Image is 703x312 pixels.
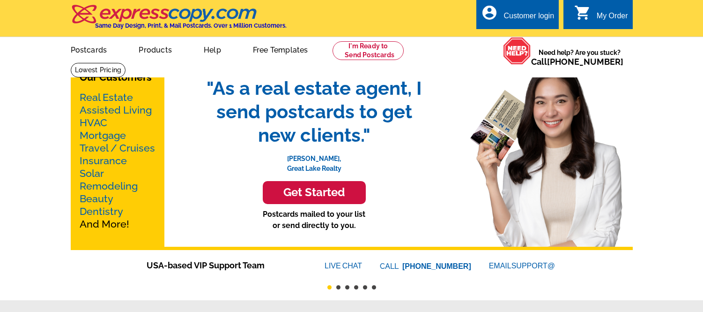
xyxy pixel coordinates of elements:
[372,285,376,289] button: 6 of 6
[363,285,367,289] button: 5 of 6
[80,91,133,103] a: Real Estate
[197,76,431,147] span: "As a real estate agent, I send postcards to get new clients."
[80,193,113,205] a: Beauty
[503,37,531,65] img: help
[274,186,354,199] h3: Get Started
[80,117,107,129] a: HVAC
[197,147,431,174] p: [PERSON_NAME], Great Lake Realty
[147,259,296,272] span: USA-based VIP Support Team
[481,4,498,21] i: account_circle
[80,180,138,192] a: Remodeling
[402,262,471,270] a: [PHONE_NUMBER]
[80,91,155,230] p: And More!
[489,262,556,270] a: EMAILSUPPORT@
[574,4,591,21] i: shopping_cart
[197,181,431,204] a: Get Started
[238,38,323,60] a: Free Templates
[511,260,556,272] font: SUPPORT@
[80,142,155,154] a: Travel / Cruises
[597,12,628,25] div: My Order
[56,38,122,60] a: Postcards
[327,285,332,289] button: 1 of 6
[345,285,349,289] button: 3 of 6
[354,285,358,289] button: 4 of 6
[80,205,123,217] a: Dentistry
[80,167,104,179] a: Solar
[80,129,126,141] a: Mortgage
[80,155,127,167] a: Insurance
[189,38,236,60] a: Help
[124,38,187,60] a: Products
[503,12,554,25] div: Customer login
[80,104,152,116] a: Assisted Living
[71,11,287,29] a: Same Day Design, Print, & Mail Postcards. Over 1 Million Customers.
[325,260,342,272] font: LIVE
[336,285,340,289] button: 2 of 6
[325,262,362,270] a: LIVECHAT
[531,48,628,67] span: Need help? Are you stuck?
[380,261,400,272] font: CALL
[531,57,623,67] span: Call
[547,57,623,67] a: [PHONE_NUMBER]
[95,22,287,29] h4: Same Day Design, Print, & Mail Postcards. Over 1 Million Customers.
[574,10,628,22] a: shopping_cart My Order
[481,10,554,22] a: account_circle Customer login
[197,209,431,231] p: Postcards mailed to your list or send directly to you.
